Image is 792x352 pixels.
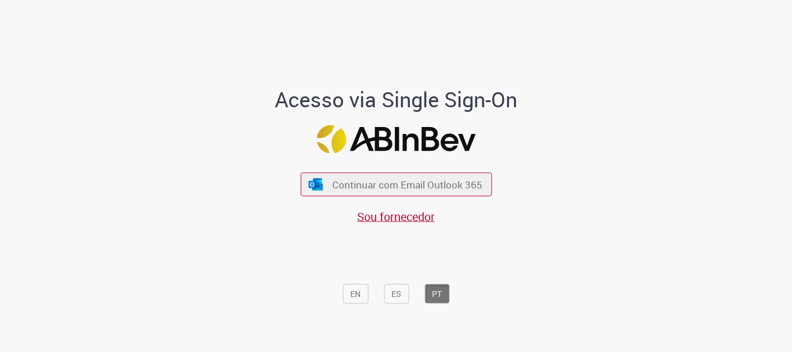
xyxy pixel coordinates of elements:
a: Sou fornecedor [357,209,435,224]
h1: Acesso via Single Sign-On [235,88,557,111]
img: ícone Azure/Microsoft 360 [308,178,324,190]
button: ícone Azure/Microsoft 360 Continuar com Email Outlook 365 [300,173,492,197]
img: Logo ABInBev [317,125,475,154]
button: EN [343,284,368,304]
button: PT [424,284,449,304]
span: Continuar com Email Outlook 365 [332,178,482,191]
button: ES [384,284,409,304]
